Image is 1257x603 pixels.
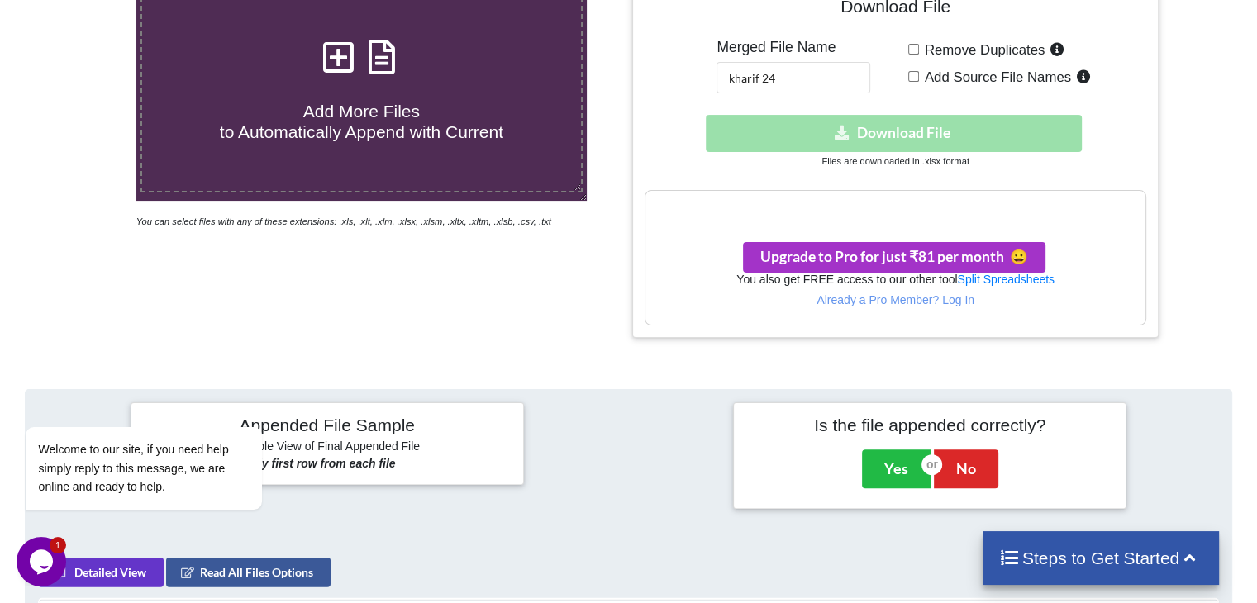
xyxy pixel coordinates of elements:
button: Read All Files Options [166,558,331,587]
i: You can select files with any of these extensions: .xls, .xlt, .xlm, .xlsx, .xlsm, .xltx, .xltm, ... [136,216,551,226]
span: Remove Duplicates [919,42,1045,58]
h3: Your files are more than 1 MB [645,199,1145,217]
h5: Merged File Name [717,39,870,56]
b: Showing only first row from each file [193,457,396,470]
h4: Appended File Sample [143,415,512,438]
span: Add More Files to Automatically Append with Current [220,102,503,141]
h4: Steps to Get Started [999,548,1203,568]
span: Add Source File Names [919,69,1071,85]
a: Split Spreadsheets [957,273,1055,286]
span: smile [1004,248,1028,265]
h6: You also get FREE access to our other tool [645,273,1145,287]
button: No [934,449,998,487]
iframe: chat widget [17,537,69,586]
p: Already a Pro Member? Log In [645,292,1145,308]
button: Yes [862,449,931,487]
h6: Sample View of Final Appended File [143,439,512,456]
button: Detailed View [38,558,164,587]
small: Files are downloaded in .xlsx format [821,156,969,166]
span: Upgrade to Pro for just ₹81 per month [760,248,1028,265]
input: Enter File Name [717,62,870,93]
h4: Is the file appended correctly? [745,415,1114,435]
button: Upgrade to Pro for just ₹81 per monthsmile [743,242,1045,273]
iframe: chat widget [17,278,314,529]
